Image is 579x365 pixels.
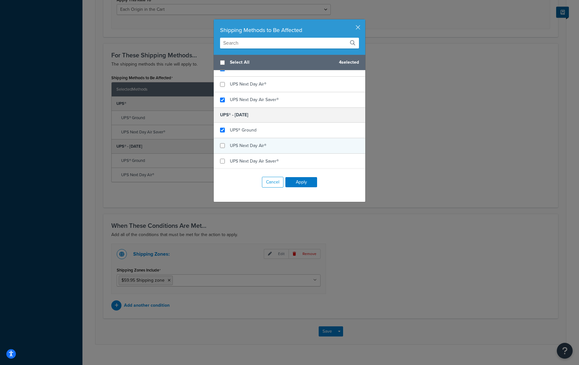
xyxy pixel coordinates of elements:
[230,81,266,87] span: UPS Next Day Air®
[214,107,365,122] h5: UPS® - [DATE]
[220,38,359,48] input: Search
[230,127,257,133] span: UPS® Ground
[230,142,266,149] span: UPS Next Day Air®
[214,55,365,70] div: 4 selected
[285,177,317,187] button: Apply
[262,177,283,188] button: Cancel
[230,158,279,164] span: UPS Next Day Air Saver®
[230,96,279,103] span: UPS Next Day Air Saver®
[220,26,359,35] div: Shipping Methods to Be Affected
[230,58,334,67] span: Select All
